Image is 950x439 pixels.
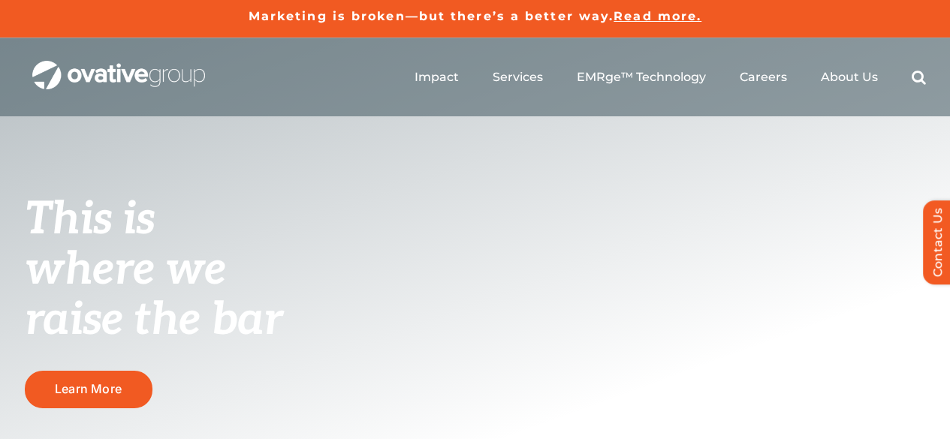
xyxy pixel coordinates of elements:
[249,9,614,23] a: Marketing is broken—but there’s a better way.
[32,59,205,74] a: OG_Full_horizontal_WHT
[415,53,926,101] nav: Menu
[25,193,155,247] span: This is
[821,70,878,85] a: About Us
[740,70,787,85] a: Careers
[493,70,543,85] a: Services
[912,70,926,85] a: Search
[577,70,706,85] a: EMRge™ Technology
[55,382,122,396] span: Learn More
[415,70,459,85] a: Impact
[25,371,152,407] a: Learn More
[25,243,282,347] span: where we raise the bar
[614,9,701,23] a: Read more.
